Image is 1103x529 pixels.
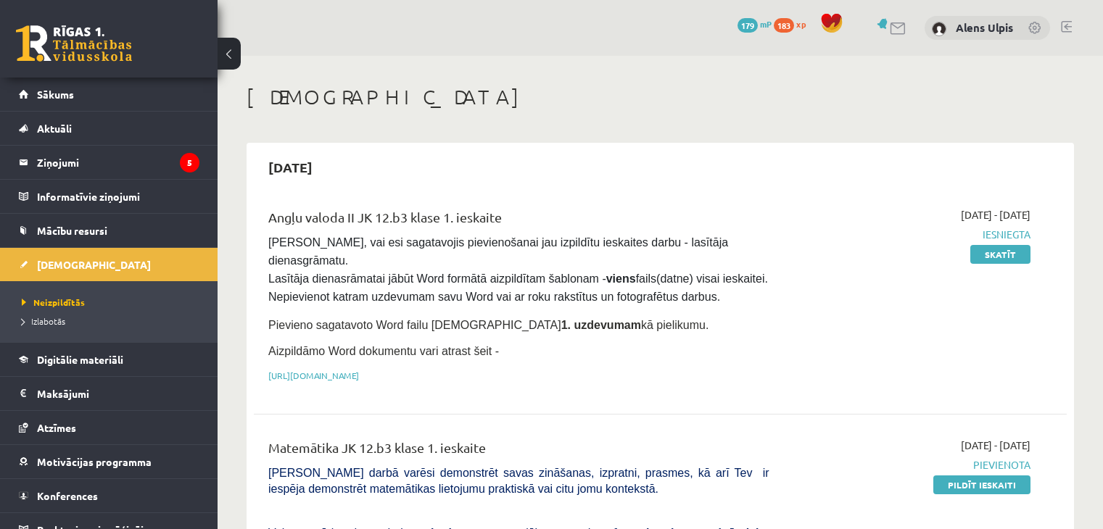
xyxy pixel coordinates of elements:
[19,377,199,410] a: Maksājumi
[268,467,769,495] span: [PERSON_NAME] darbā varēsi demonstrēt savas zināšanas, izpratni, prasmes, kā arī Tev ir iespēja d...
[37,258,151,271] span: [DEMOGRAPHIC_DATA]
[774,18,794,33] span: 183
[22,315,65,327] span: Izlabotās
[970,245,1030,264] a: Skatīt
[22,296,203,309] a: Neizpildītās
[268,319,709,331] span: Pievieno sagatavoto Word failu [DEMOGRAPHIC_DATA] kā pielikumu.
[961,207,1030,222] span: [DATE] - [DATE]
[37,455,152,468] span: Motivācijas programma
[796,18,806,30] span: xp
[956,20,1013,35] a: Alens Ulpis
[37,88,74,101] span: Sākums
[933,475,1030,494] a: Pildīt ieskaiti
[22,315,203,328] a: Izlabotās
[19,180,199,213] a: Informatīvie ziņojumi
[180,153,199,172] i: 5
[791,227,1030,242] span: Iesniegta
[19,112,199,145] a: Aktuāli
[268,370,359,381] a: [URL][DOMAIN_NAME]
[254,150,327,184] h2: [DATE]
[37,421,76,434] span: Atzīmes
[37,146,199,179] legend: Ziņojumi
[37,180,199,213] legend: Informatīvie ziņojumi
[37,353,123,366] span: Digitālie materiāli
[19,146,199,179] a: Ziņojumi5
[760,18,772,30] span: mP
[606,272,636,285] strong: viens
[961,438,1030,453] span: [DATE] - [DATE]
[738,18,758,33] span: 179
[738,18,772,30] a: 179 mP
[19,248,199,281] a: [DEMOGRAPHIC_DATA]
[16,25,132,62] a: Rīgas 1. Tālmācības vidusskola
[268,438,769,465] div: Matemātika JK 12.b3 klase 1. ieskaite
[19,214,199,247] a: Mācību resursi
[268,207,769,234] div: Angļu valoda II JK 12.b3 klase 1. ieskaite
[19,411,199,444] a: Atzīmes
[561,319,641,331] strong: 1. uzdevumam
[268,236,771,303] span: [PERSON_NAME], vai esi sagatavojis pievienošanai jau izpildītu ieskaites darbu - lasītāja dienasg...
[791,457,1030,472] span: Pievienota
[22,296,85,308] span: Neizpildītās
[37,489,98,502] span: Konferences
[19,78,199,111] a: Sākums
[268,345,499,357] span: Aizpildāmo Word dokumentu vari atrast šeit -
[37,122,72,135] span: Aktuāli
[247,85,1074,109] h1: [DEMOGRAPHIC_DATA]
[774,18,813,30] a: 183 xp
[37,224,107,237] span: Mācību resursi
[37,377,199,410] legend: Maksājumi
[19,479,199,512] a: Konferences
[19,445,199,478] a: Motivācijas programma
[932,22,946,36] img: Alens Ulpis
[19,343,199,376] a: Digitālie materiāli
